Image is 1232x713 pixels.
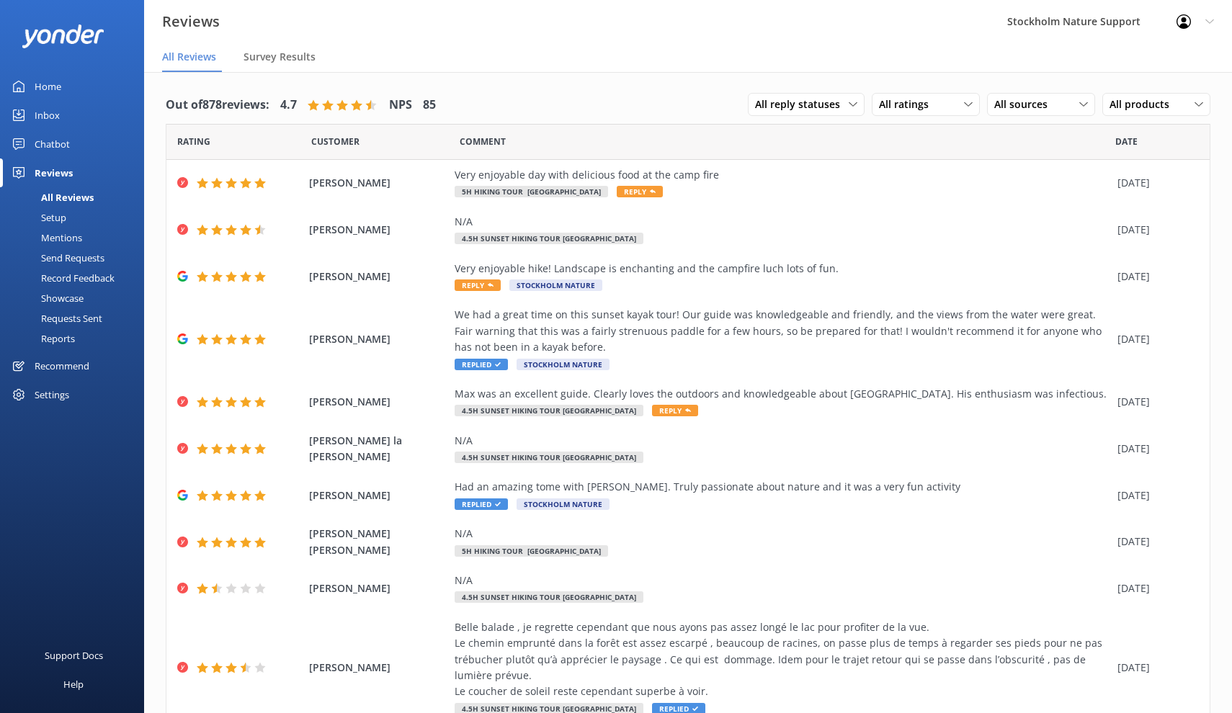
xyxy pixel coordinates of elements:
span: 4.5h Sunset Hiking Tour [GEOGRAPHIC_DATA] [455,591,643,603]
span: Date [311,135,360,148]
span: [PERSON_NAME] [309,488,448,503]
div: Showcase [9,288,84,308]
span: Question [460,135,506,148]
span: All reply statuses [755,97,849,112]
h3: Reviews [162,10,220,33]
span: [PERSON_NAME] [309,331,448,347]
div: N/A [455,526,1110,542]
div: Inbox [35,101,60,130]
div: [DATE] [1117,175,1192,191]
span: Replied [455,498,508,510]
div: [DATE] [1117,534,1192,550]
a: Requests Sent [9,308,144,328]
span: Reply [652,405,698,416]
div: Very enjoyable day with delicious food at the camp fire [455,167,1110,183]
span: 4.5h Sunset Hiking Tour [GEOGRAPHIC_DATA] [455,233,643,244]
div: [DATE] [1117,580,1192,596]
div: Belle balade , je regrette cependant que nous ayons pas assez longé le lac pour profiter de la vu... [455,619,1110,700]
div: Requests Sent [9,308,102,328]
span: [PERSON_NAME] [309,175,448,191]
span: [PERSON_NAME] [309,222,448,238]
div: Record Feedback [9,268,115,288]
div: Mentions [9,228,82,248]
div: Max was an excellent guide. Clearly loves the outdoors and knowledgeable about [GEOGRAPHIC_DATA].... [455,386,1110,402]
span: Stockholm Nature [517,498,610,510]
span: 4.5h Sunset Hiking Tour [GEOGRAPHIC_DATA] [455,405,643,416]
span: All products [1110,97,1178,112]
span: Date [177,135,210,148]
div: N/A [455,573,1110,588]
div: [DATE] [1117,331,1192,347]
span: Replied [455,359,508,370]
span: 5h Hiking Tour [GEOGRAPHIC_DATA] [455,545,608,557]
span: Stockholm Nature [517,359,610,370]
div: Chatbot [35,130,70,158]
a: Send Requests [9,248,144,268]
h4: Out of 878 reviews: [166,96,269,115]
a: All Reviews [9,187,144,207]
div: [DATE] [1117,441,1192,457]
span: 4.5h Sunset Hiking Tour [GEOGRAPHIC_DATA] [455,452,643,463]
div: [DATE] [1117,394,1192,410]
div: Reviews [35,158,73,187]
div: Very enjoyable hike! Landscape is enchanting and the campfire luch lots of fun. [455,261,1110,277]
div: Send Requests [9,248,104,268]
span: Survey Results [244,50,316,64]
span: [PERSON_NAME] la [PERSON_NAME] [309,433,448,465]
a: Setup [9,207,144,228]
span: Reply [617,186,663,197]
span: All sources [994,97,1056,112]
span: 5h Hiking Tour [GEOGRAPHIC_DATA] [455,186,608,197]
div: [DATE] [1117,660,1192,676]
a: Showcase [9,288,144,308]
div: Help [63,670,84,699]
span: [PERSON_NAME] [309,580,448,596]
span: [PERSON_NAME] [PERSON_NAME] [309,526,448,558]
div: [DATE] [1117,269,1192,284]
div: We had a great time on this sunset kayak tour! Our guide was knowledgeable and friendly, and the ... [455,307,1110,355]
div: Recommend [35,351,89,380]
div: Reports [9,328,75,349]
div: Settings [35,380,69,409]
a: Record Feedback [9,268,144,288]
div: [DATE] [1117,488,1192,503]
div: Had an amazing tome with [PERSON_NAME]. Truly passionate about nature and it was a very fun activity [455,479,1110,495]
div: All Reviews [9,187,94,207]
span: [PERSON_NAME] [309,394,448,410]
a: Reports [9,328,144,349]
h4: NPS [389,96,412,115]
span: [PERSON_NAME] [309,660,448,676]
div: N/A [455,214,1110,230]
div: [DATE] [1117,222,1192,238]
div: N/A [455,433,1110,449]
span: Reply [455,279,501,291]
span: [PERSON_NAME] [309,269,448,284]
div: Support Docs [45,641,103,670]
span: All Reviews [162,50,216,64]
div: Home [35,72,61,101]
span: All ratings [879,97,937,112]
span: Stockholm Nature [509,279,602,291]
h4: 4.7 [280,96,297,115]
a: Mentions [9,228,144,248]
div: Setup [9,207,66,228]
h4: 85 [423,96,436,115]
span: Date [1115,135,1138,148]
img: yonder-white-logo.png [22,24,104,48]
